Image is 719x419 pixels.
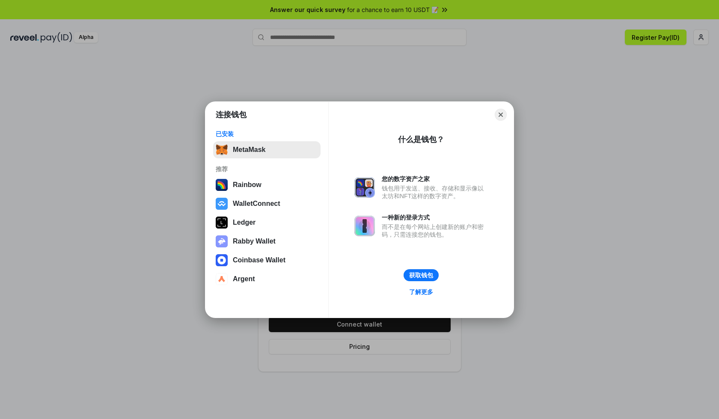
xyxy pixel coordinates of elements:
[382,223,488,238] div: 而不是在每个网站上创建新的账户和密码，只需连接您的钱包。
[233,238,276,245] div: Rabby Wallet
[213,176,321,193] button: Rainbow
[354,177,375,198] img: svg+xml,%3Csvg%20xmlns%3D%22http%3A%2F%2Fwww.w3.org%2F2000%2Fsvg%22%20fill%3D%22none%22%20viewBox...
[382,214,488,221] div: 一种新的登录方式
[233,200,280,208] div: WalletConnect
[213,141,321,158] button: MetaMask
[382,175,488,183] div: 您的数字资产之家
[354,216,375,236] img: svg+xml,%3Csvg%20xmlns%3D%22http%3A%2F%2Fwww.w3.org%2F2000%2Fsvg%22%20fill%3D%22none%22%20viewBox...
[216,198,228,210] img: svg+xml,%3Csvg%20width%3D%2228%22%20height%3D%2228%22%20viewBox%3D%220%200%2028%2028%22%20fill%3D...
[398,134,444,145] div: 什么是钱包？
[409,288,433,296] div: 了解更多
[216,254,228,266] img: svg+xml,%3Csvg%20width%3D%2228%22%20height%3D%2228%22%20viewBox%3D%220%200%2028%2028%22%20fill%3D...
[216,165,318,173] div: 推荐
[233,146,265,154] div: MetaMask
[382,184,488,200] div: 钱包用于发送、接收、存储和显示像以太坊和NFT这样的数字资产。
[216,235,228,247] img: svg+xml,%3Csvg%20xmlns%3D%22http%3A%2F%2Fwww.w3.org%2F2000%2Fsvg%22%20fill%3D%22none%22%20viewBox...
[233,181,261,189] div: Rainbow
[409,271,433,279] div: 获取钱包
[216,130,318,138] div: 已安装
[213,252,321,269] button: Coinbase Wallet
[216,217,228,229] img: svg+xml,%3Csvg%20xmlns%3D%22http%3A%2F%2Fwww.w3.org%2F2000%2Fsvg%22%20width%3D%2228%22%20height%3...
[213,233,321,250] button: Rabby Wallet
[213,195,321,212] button: WalletConnect
[213,270,321,288] button: Argent
[216,273,228,285] img: svg+xml,%3Csvg%20width%3D%2228%22%20height%3D%2228%22%20viewBox%3D%220%200%2028%2028%22%20fill%3D...
[404,286,438,297] a: 了解更多
[216,179,228,191] img: svg+xml,%3Csvg%20width%3D%22120%22%20height%3D%22120%22%20viewBox%3D%220%200%20120%20120%22%20fil...
[216,144,228,156] img: svg+xml,%3Csvg%20fill%3D%22none%22%20height%3D%2233%22%20viewBox%3D%220%200%2035%2033%22%20width%...
[233,219,256,226] div: Ledger
[404,269,439,281] button: 获取钱包
[495,109,507,121] button: Close
[233,256,285,264] div: Coinbase Wallet
[213,214,321,231] button: Ledger
[233,275,255,283] div: Argent
[216,110,247,120] h1: 连接钱包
